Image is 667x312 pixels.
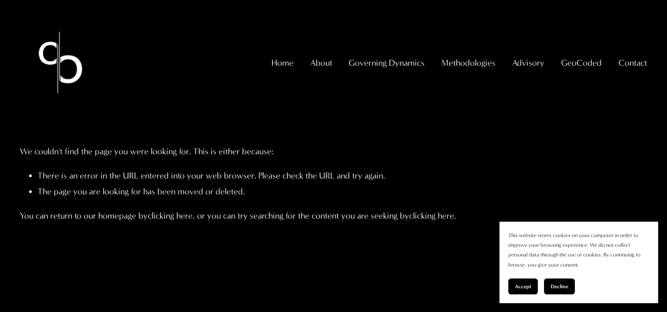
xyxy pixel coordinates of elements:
a: clicking here [148,211,193,221]
span: Accept [515,283,531,290]
a: folder dropdown [561,54,602,71]
a: folder dropdown [441,54,496,71]
li: There is an error in the URL entered into your web browser. Please check the URL and try again. [37,168,647,183]
p: We couldn't find the page you were looking for. This is either because: [20,124,647,160]
span: Advisory [512,55,544,71]
button: Decline [544,279,575,294]
p: This website stores cookies on your computer in order to improve your browsing experience. We do ... [508,230,649,270]
span: Contact [619,55,647,71]
span: GeoCoded [561,55,602,71]
li: The page you are looking for has been moved or deleted. [37,184,647,199]
span: Methodologies [441,55,496,71]
a: Home [272,54,294,71]
a: folder dropdown [349,54,425,71]
a: folder dropdown [512,54,544,71]
span: About [310,55,332,71]
span: Governing Dynamics [349,55,425,71]
span: Decline [551,283,568,290]
section: Cookie banner [499,222,658,303]
a: folder dropdown [310,54,332,71]
img: Christopher Sanchez &amp; Co. [20,22,101,103]
a: clicking here [409,211,454,221]
button: Accept [508,279,538,294]
p: You can return to our homepage by , or you can try searching for the content you are seeking by . [20,208,647,223]
a: folder dropdown [619,54,647,71]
